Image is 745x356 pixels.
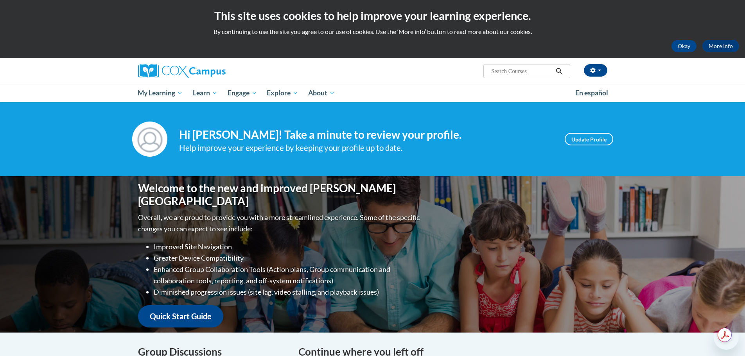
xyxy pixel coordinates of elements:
[267,88,298,98] span: Explore
[132,122,167,157] img: Profile Image
[154,264,422,286] li: Enhanced Group Collaboration Tools (Action plans, Group communication and collaboration tools, re...
[303,84,340,102] a: About
[193,88,217,98] span: Learn
[138,64,287,78] a: Cox Campus
[126,84,619,102] div: Main menu
[702,40,739,52] a: More Info
[138,305,223,327] a: Quick Start Guide
[138,182,422,208] h1: Welcome to the new and improved [PERSON_NAME][GEOGRAPHIC_DATA]
[565,133,613,145] a: Update Profile
[584,64,607,77] button: Account Settings
[154,286,422,298] li: Diminished progression issues (site lag, video stalling, and playback issues)
[179,128,553,141] h4: Hi [PERSON_NAME]! Take a minute to review your profile.
[154,252,422,264] li: Greater Device Compatibility
[154,241,422,252] li: Improved Site Navigation
[308,88,335,98] span: About
[179,141,553,154] div: Help improve your experience by keeping your profile up to date.
[138,212,422,234] p: Overall, we are proud to provide you with a more streamlined experience. Some of the specific cha...
[671,40,697,52] button: Okay
[6,8,739,23] h2: This site uses cookies to help improve your learning experience.
[570,85,613,101] a: En español
[138,64,226,78] img: Cox Campus
[223,84,262,102] a: Engage
[133,84,188,102] a: My Learning
[6,27,739,36] p: By continuing to use the site you agree to our use of cookies. Use the ‘More info’ button to read...
[262,84,303,102] a: Explore
[714,325,739,350] iframe: Button to launch messaging window
[188,84,223,102] a: Learn
[575,89,608,97] span: En español
[228,88,257,98] span: Engage
[490,66,553,76] input: Search Courses
[553,66,565,76] button: Search
[138,88,183,98] span: My Learning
